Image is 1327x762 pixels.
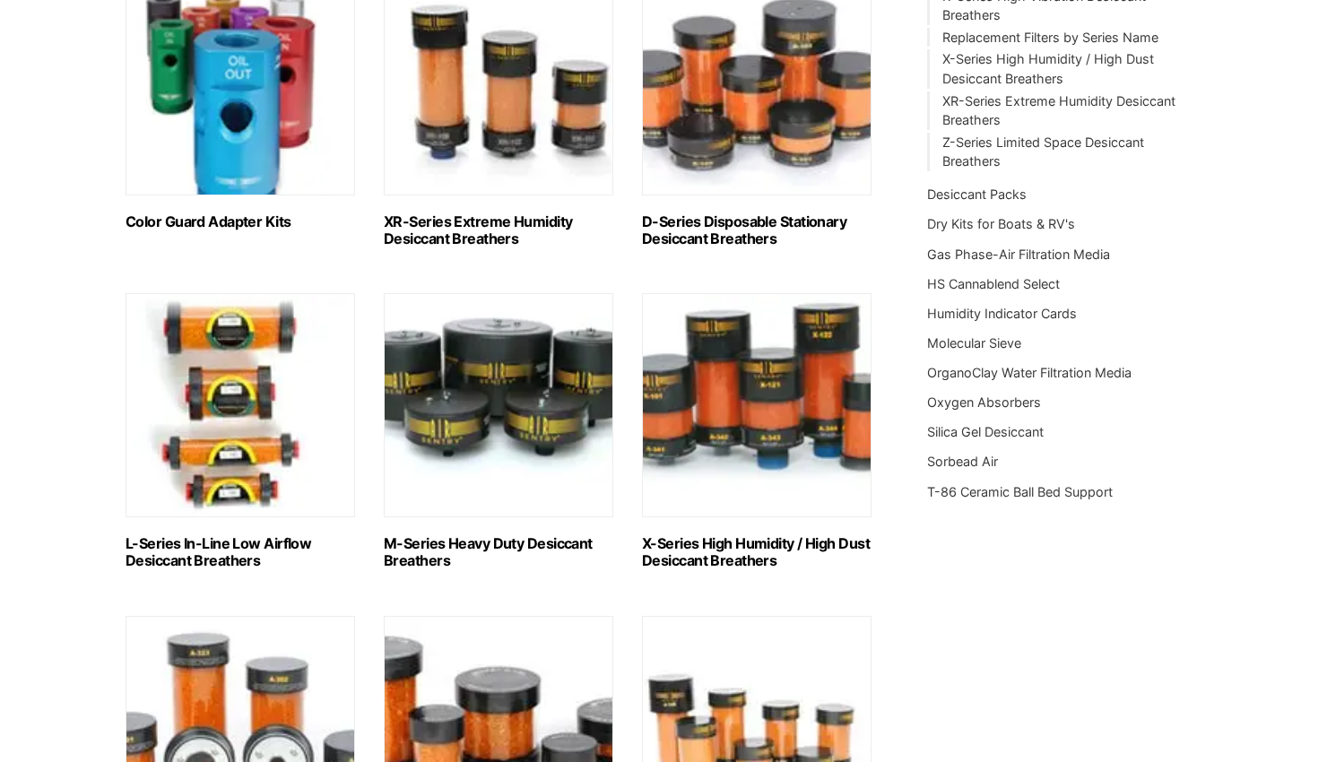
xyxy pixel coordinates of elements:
a: XR-Series Extreme Humidity Desiccant Breathers [942,93,1175,128]
h2: L-Series In-Line Low Airflow Desiccant Breathers [126,535,355,569]
img: X-Series High Humidity / High Dust Desiccant Breathers [642,293,872,517]
a: Oxygen Absorbers [927,394,1041,410]
h2: X-Series High Humidity / High Dust Desiccant Breathers [642,535,872,569]
a: T-86 Ceramic Ball Bed Support [927,484,1113,499]
h2: M-Series Heavy Duty Desiccant Breathers [384,535,613,569]
a: OrganoClay Water Filtration Media [927,365,1132,380]
a: X-Series High Humidity / High Dust Desiccant Breathers [942,51,1154,86]
a: Dry Kits for Boats & RV's [927,216,1075,231]
a: Gas Phase-Air Filtration Media [927,247,1110,262]
a: Silica Gel Desiccant [927,424,1044,439]
img: M-Series Heavy Duty Desiccant Breathers [384,293,613,517]
a: Visit product category X-Series High Humidity / High Dust Desiccant Breathers [642,293,872,569]
a: Humidity Indicator Cards [927,306,1077,321]
a: HS Cannablend Select [927,276,1060,291]
h2: XR-Series Extreme Humidity Desiccant Breathers [384,213,613,247]
img: L-Series In-Line Low Airflow Desiccant Breathers [126,293,355,517]
h2: Color Guard Adapter Kits [126,213,355,230]
a: Z-Series Limited Space Desiccant Breathers [942,134,1144,169]
a: Desiccant Packs [927,186,1027,202]
a: Visit product category M-Series Heavy Duty Desiccant Breathers [384,293,613,569]
h2: D-Series Disposable Stationary Desiccant Breathers [642,213,872,247]
a: Molecular Sieve [927,335,1021,351]
a: Visit product category L-Series In-Line Low Airflow Desiccant Breathers [126,293,355,569]
a: Replacement Filters by Series Name [942,30,1158,45]
a: Sorbead Air [927,454,998,469]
